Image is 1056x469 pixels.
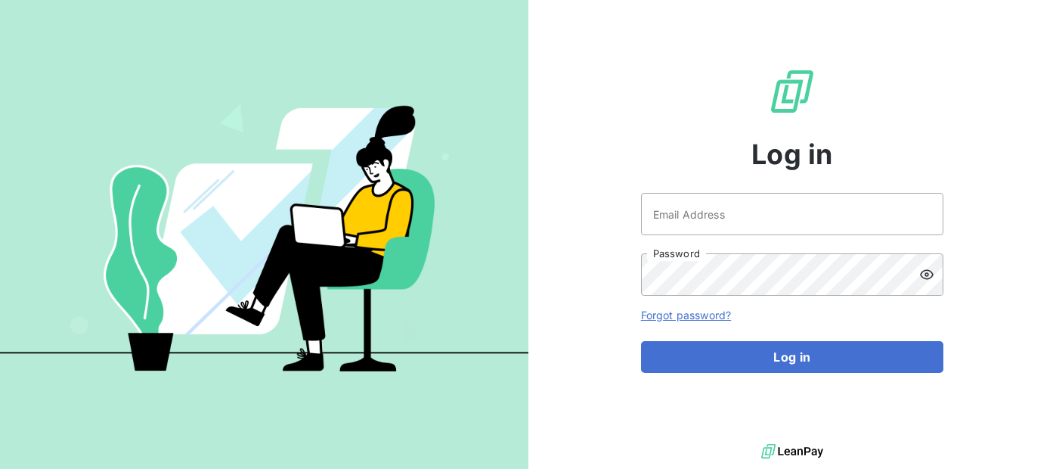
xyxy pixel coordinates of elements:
button: Log in [641,341,943,373]
img: logo [761,440,823,463]
img: LeanPay Logo [768,67,816,116]
span: Log in [751,134,832,175]
input: placeholder [641,193,943,235]
a: Forgot password? [641,309,731,321]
